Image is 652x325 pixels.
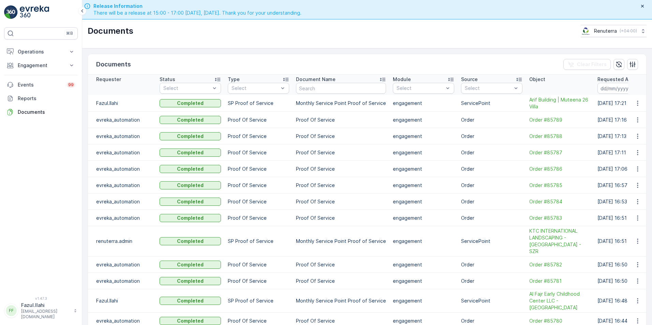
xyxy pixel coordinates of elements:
td: engagement [389,210,458,226]
td: Proof Of Service [293,161,389,177]
p: Completed [177,318,204,324]
p: Clear Filters [577,61,607,68]
p: Module [393,76,411,83]
p: Document Name [296,76,336,83]
td: Order [458,144,526,161]
td: Proof Of Service [293,194,389,210]
td: ServicePoint [458,226,526,257]
p: Completed [177,133,204,140]
td: engagement [389,112,458,128]
td: Proof Of Service [293,144,389,161]
td: engagement [389,194,458,210]
button: Completed [160,116,221,124]
button: Completed [160,149,221,157]
p: Select [397,85,444,92]
button: Completed [160,165,221,173]
p: Source [461,76,478,83]
td: renuterra.admin [88,226,156,257]
img: logo [4,5,18,19]
td: Proof Of Service [224,273,293,289]
p: Events [18,81,63,88]
a: Order #85783 [529,215,591,221]
a: Order #85780 [529,318,591,324]
td: engagement [389,161,458,177]
td: evreka_automation [88,194,156,210]
td: SP Proof of Service [224,289,293,313]
td: engagement [389,95,458,112]
a: Order #85782 [529,261,591,268]
input: dd/mm/yyyy [597,83,644,94]
td: Proof Of Service [224,144,293,161]
p: Completed [177,238,204,245]
td: SP Proof of Service [224,95,293,112]
td: Order [458,273,526,289]
p: Documents [18,109,75,115]
span: There will be a release at 15:00 - 17:00 [DATE], [DATE]. Thank you for your understanding. [93,10,301,16]
td: Proof Of Service [224,194,293,210]
input: Search [296,83,386,94]
button: Completed [160,277,221,285]
td: Proof Of Service [224,128,293,144]
td: ServicePoint [458,95,526,112]
td: Order [458,177,526,194]
td: Proof Of Service [224,177,293,194]
a: Events99 [4,78,78,92]
p: Completed [177,297,204,304]
a: Order #85787 [529,149,591,156]
span: Arif Building | Muteena 26 Villa [529,96,591,110]
a: Reports [4,92,78,105]
a: Al Fajr Early Childhood Center LLC - Al Barsha [529,291,591,311]
td: Order [458,194,526,210]
p: Reports [18,95,75,102]
td: engagement [389,257,458,273]
p: 99 [68,82,74,88]
p: Completed [177,182,204,189]
a: Order #85786 [529,166,591,172]
button: Completed [160,317,221,325]
td: Proof Of Service [293,257,389,273]
td: engagement [389,289,458,313]
td: Proof Of Service [293,128,389,144]
td: engagement [389,177,458,194]
button: Completed [160,261,221,269]
p: Documents [88,26,133,36]
a: KTC INTERNATIONAL LANDSCAPING - Emirates Towers - SZR [529,228,591,255]
td: evreka_automation [88,257,156,273]
td: engagement [389,273,458,289]
td: evreka_automation [88,112,156,128]
button: Completed [160,99,221,107]
p: Completed [177,198,204,205]
td: Proof Of Service [224,257,293,273]
span: Order #85788 [529,133,591,140]
p: [EMAIL_ADDRESS][DOMAIN_NAME] [21,309,70,320]
span: Order #85784 [529,198,591,205]
td: Proof Of Service [224,112,293,128]
td: Fazul.Ilahi [88,95,156,112]
p: Select [465,85,512,92]
button: Operations [4,45,78,59]
p: Completed [177,261,204,268]
td: Proof Of Service [293,210,389,226]
p: Completed [177,149,204,156]
td: ServicePoint [458,289,526,313]
td: Proof Of Service [224,210,293,226]
td: Proof Of Service [293,112,389,128]
td: Monthly Service Point Proof of Service [293,226,389,257]
td: evreka_automation [88,210,156,226]
button: Completed [160,181,221,189]
td: evreka_automation [88,144,156,161]
p: Requested At [597,76,631,83]
p: Operations [18,48,64,55]
td: Monthly Service Point Proof of Service [293,95,389,112]
p: Completed [177,166,204,172]
td: Order [458,112,526,128]
td: engagement [389,128,458,144]
button: Renuterra(+04:00) [581,25,647,37]
a: Order #85789 [529,117,591,123]
td: Fazul.Ilahi [88,289,156,313]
